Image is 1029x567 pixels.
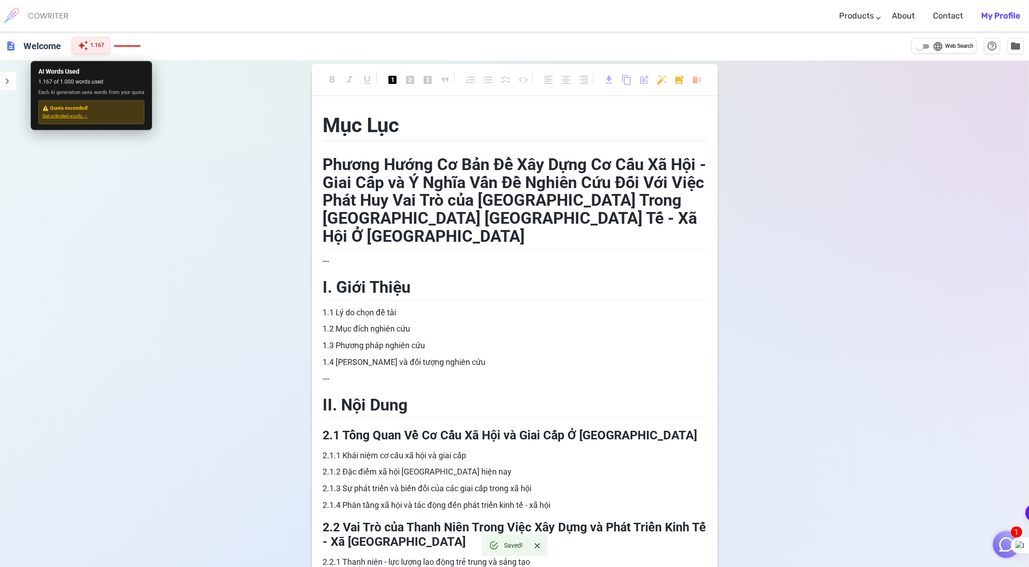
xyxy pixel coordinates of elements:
[839,3,874,29] a: Products
[323,324,411,333] span: 1.2 Mục đích nghiên cứu
[674,74,685,85] span: add_photo_alternate
[362,74,373,85] span: format_underlined
[531,539,544,553] button: Close
[327,74,337,85] span: format_bold
[422,74,433,85] span: looks_3
[892,3,915,29] a: About
[323,557,531,567] span: 2.2.1 Thanh niên - lực lượng lao động trẻ trung và sáng tạo
[323,484,532,493] span: 2.1.3 Sự phát triển và biến đổi của các giai cấp trong xã hội
[945,42,974,51] span: Web Search
[483,74,494,85] span: format_list_bulleted
[42,104,140,112] span: ⚠️ Quota exceeded!
[932,41,943,52] span: language
[323,451,466,460] span: 2.1.1 Khái niệm cơ cấu xã hội và giai cấp
[500,74,511,85] span: checklist
[323,467,512,476] span: 2.1.2 Đặc điểm xã hội [GEOGRAPHIC_DATA] hiện nay
[387,74,398,85] span: looks_one
[323,341,425,350] span: 1.3 Phương pháp nghiên cứu
[5,41,16,51] span: description
[639,74,650,85] span: post_add
[1007,38,1024,54] button: Manage Documents
[578,74,589,85] span: format_align_right
[1010,41,1021,51] span: folder
[465,74,476,85] span: format_list_numbered
[90,41,104,50] span: 1.167
[984,38,1000,54] button: Help & Shortcuts
[987,41,997,51] span: help_outline
[38,67,144,76] p: AI Words Used
[561,74,572,85] span: format_align_center
[692,74,702,85] span: delete_sweep
[981,3,1020,29] a: My Profile
[656,74,667,85] span: auto_fix_high
[440,74,451,85] span: format_quote
[518,74,529,85] span: code
[993,531,1020,558] button: 1
[344,74,355,85] span: format_italic
[38,78,144,87] span: 1.167 of 1.000 words used
[405,74,415,85] span: looks_two
[323,308,397,317] span: 1.1 Lý do chọn đề tài
[323,374,330,383] span: ---
[981,11,1020,21] b: My Profile
[998,536,1015,553] img: Close chat
[323,396,408,415] span: II. Nội Dung
[38,88,144,97] span: Each AI generation uses words from your quota
[323,113,399,137] span: Mục Lục
[504,537,523,553] div: Saved!
[323,520,710,549] span: 2.2 Vai Trò của Thanh Niên Trong Việc Xây Dựng và Phát Triển Kinh Tế - Xã [GEOGRAPHIC_DATA]
[604,74,614,85] span: download
[543,74,554,85] span: format_align_left
[78,40,88,51] span: auto_awesome
[933,3,963,29] a: Contact
[42,113,140,120] span: Get unlimited words →
[323,428,697,443] span: 2.1 Tổng Quan Về Cơ Cấu Xã Hội và Giai Cấp Ở [GEOGRAPHIC_DATA]
[323,357,486,367] span: 1.4 [PERSON_NAME] và đối tượng nghiên cứu
[323,500,551,510] span: 2.1.4 Phân tầng xã hội và tác động đến phát triển kinh tế - xã hội
[323,155,711,245] span: Phương Hướng Cơ Bản Để Xây Dựng Cơ Cấu Xã Hội - Giai Cấp và Ý Nghĩa Vấn Đề Nghiên Cứu Đối Với Việ...
[323,256,330,266] span: ---
[1011,526,1022,538] span: 1
[28,12,69,20] h6: COWRITER
[20,37,65,55] h6: Click to edit title
[621,74,632,85] span: content_copy
[323,278,411,297] span: I. Giới Thiệu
